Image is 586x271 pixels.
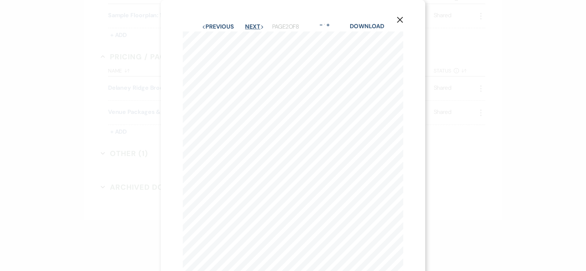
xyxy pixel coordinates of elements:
[245,24,264,30] button: Next
[272,22,299,31] p: Page 2 of 8
[318,22,324,28] button: -
[202,24,234,30] button: Previous
[325,22,331,28] button: +
[350,22,384,30] a: Download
